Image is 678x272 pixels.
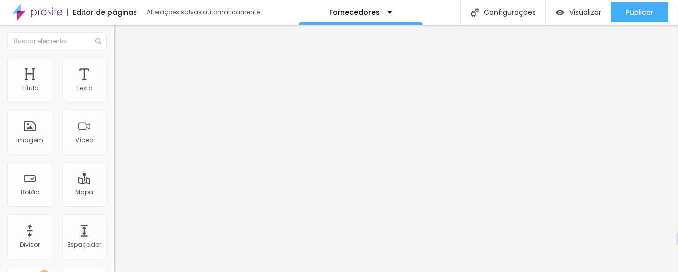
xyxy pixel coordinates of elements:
font: Fornecedores [329,7,380,17]
font: Configurações [484,7,536,17]
img: view-1.svg [556,8,564,17]
font: Editor de páginas [73,7,137,17]
font: Alterações salvas automaticamente [147,8,260,16]
button: Publicar [611,2,668,22]
font: Espaçador [68,240,101,249]
font: Botão [21,188,39,196]
input: Buscar elemento [7,32,107,50]
img: Ícone [95,38,101,44]
font: Divisor [20,240,40,249]
font: Mapa [75,188,93,196]
font: Título [21,84,38,92]
iframe: Editor [114,25,678,272]
font: Visualizar [569,7,601,17]
font: Vídeo [75,136,93,144]
font: Imagem [16,136,43,144]
button: Visualizar [546,2,611,22]
font: Texto [76,84,92,92]
font: Publicar [626,7,653,17]
img: Ícone [471,8,479,17]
